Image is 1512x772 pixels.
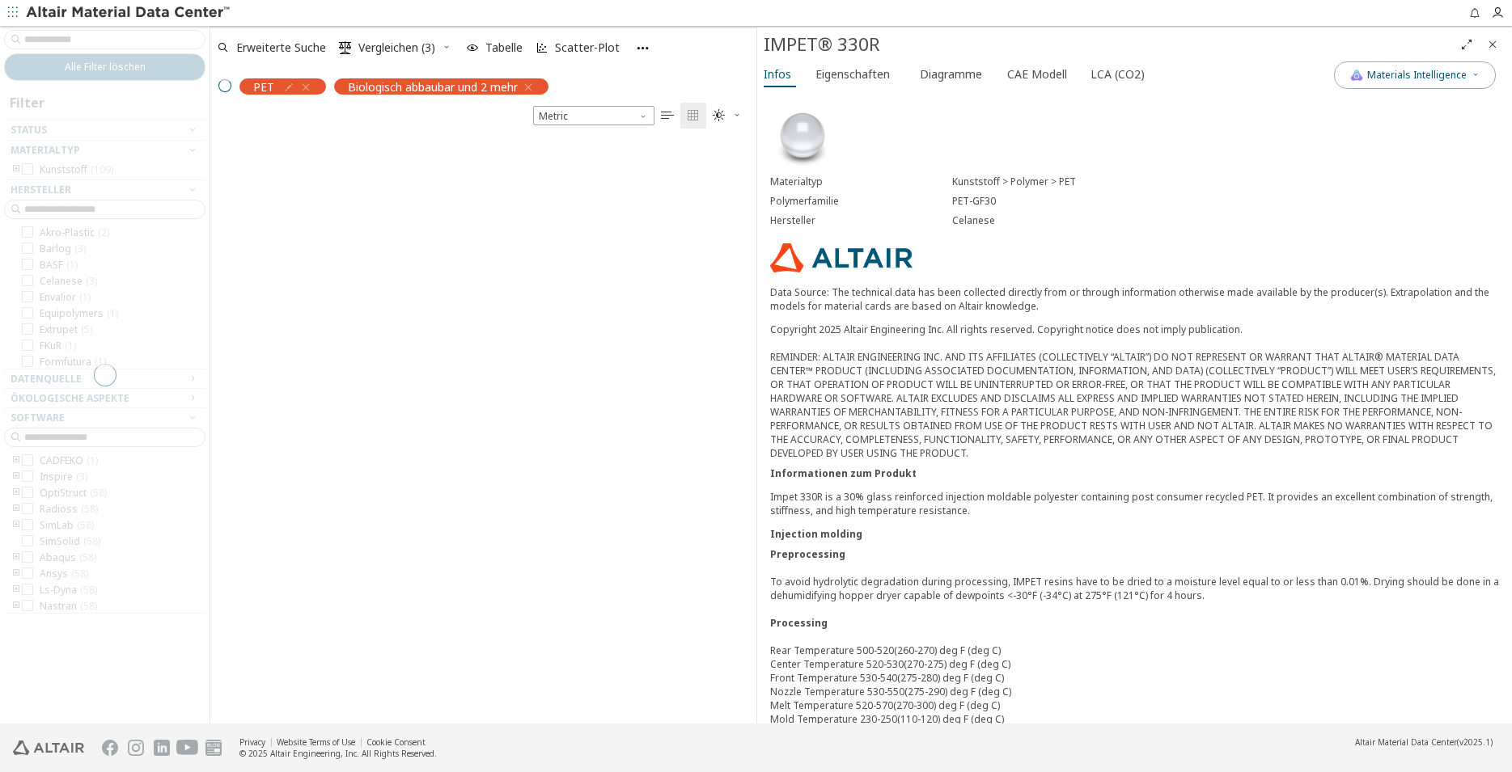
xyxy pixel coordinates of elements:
[1355,736,1493,748] div: (v2025.1)
[348,79,518,94] span: Biologisch abbaubar und 2 mehr
[770,616,828,630] b: Processing
[770,195,952,208] div: Polymerfamilie
[770,547,845,561] b: Preprocessing
[485,42,523,53] span: Tabelle
[764,61,791,87] span: Infos
[1350,69,1363,82] img: AI Copilot
[952,195,1499,208] div: PET-GF30
[366,736,426,748] a: Cookie Consent
[1454,32,1480,57] button: Full Screen
[770,466,1500,480] div: Informationen zum Produkt
[770,214,952,227] div: Hersteller
[210,129,756,723] div: grid
[26,5,232,21] img: Altair Material Data Center
[236,42,326,53] span: Erweiterte Suche
[706,103,748,129] button: Theme
[358,42,435,53] span: Vergleichen (3)
[555,42,620,53] span: Scatter-Plot
[654,103,680,129] button: Table View
[952,214,1499,227] div: Celanese
[533,106,654,125] div: Unit System
[13,740,84,755] img: Altair Engineering
[770,323,1500,460] div: Copyright 2025 Altair Engineering Inc. All rights reserved. Copyright notice does not imply publi...
[253,79,274,94] span: PET
[770,527,1500,541] div: Injection molding
[277,736,355,748] a: Website Terms of Use
[770,285,1500,313] p: Data Source: The technical data has been collected directly from or through information otherwise...
[952,175,1499,188] div: Kunststoff > Polymer > PET
[533,106,654,125] span: Metric
[770,490,1500,517] p: Impet 330R is a 30% glass reinforced injection moldable polyester containing post consumer recycl...
[713,109,726,122] i: 
[1334,61,1496,89] button: AI CopilotMaterials Intelligence
[770,175,952,188] div: Materialtyp
[1480,32,1506,57] button: Close
[815,61,890,87] span: Eigenschaften
[770,104,835,169] img: Material Type Image
[239,736,265,748] a: Privacy
[239,748,437,759] div: © 2025 Altair Engineering, Inc. All Rights Reserved.
[1367,69,1467,82] span: Materials Intelligence
[770,243,913,272] img: Logo - Provider
[764,32,1455,57] div: IMPET® 330R
[680,103,706,129] button: Tile View
[1007,61,1067,87] span: CAE Modell
[1091,61,1145,87] span: LCA (CO2)
[920,61,982,87] span: Diagramme
[687,109,700,122] i: 
[339,41,352,54] i: 
[1355,736,1457,748] span: Altair Material Data Center
[661,109,674,122] i: 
